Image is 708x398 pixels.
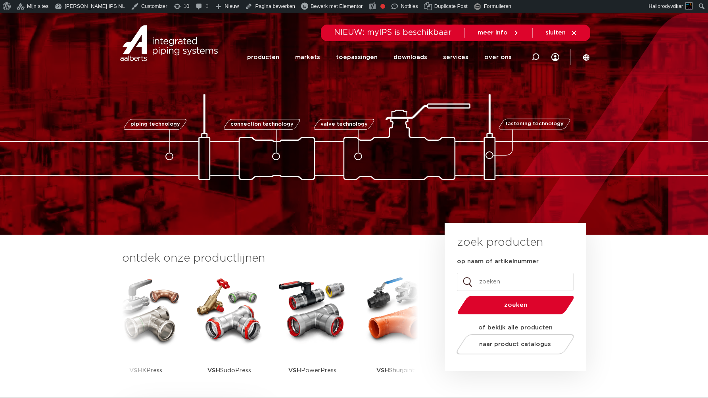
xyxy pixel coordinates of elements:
[545,30,566,36] span: sluiten
[336,42,378,73] a: toepassingen
[478,29,520,36] a: meer info
[110,274,182,395] a: VSHXPress
[360,274,432,395] a: VSHShurjoint
[247,42,512,73] nav: Menu
[479,341,551,347] span: naar product catalogus
[207,346,251,395] p: SudoPress
[130,122,180,127] span: piping technology
[478,325,553,331] strong: of bekijk alle producten
[129,346,162,395] p: XPress
[454,334,576,354] a: naar product catalogus
[230,122,293,127] span: connection technology
[443,42,468,73] a: services
[545,29,578,36] a: sluiten
[484,42,512,73] a: over ons
[454,295,577,315] button: zoeken
[457,258,539,266] label: op naam of artikelnummer
[660,3,683,9] span: rodyvdkar
[247,42,279,73] a: producten
[478,30,508,36] span: meer info
[207,367,220,373] strong: VSH
[129,367,142,373] strong: VSH
[380,4,385,9] div: Focus keyphrase niet ingevuld
[551,41,559,73] nav: Menu
[288,367,301,373] strong: VSH
[393,42,427,73] a: downloads
[311,3,363,9] span: Bewerk met Elementor
[457,235,543,251] h3: zoek producten
[478,302,554,308] span: zoeken
[277,274,348,395] a: VSHPowerPress
[376,367,389,373] strong: VSH
[376,346,415,395] p: Shurjoint
[457,273,574,291] input: zoeken
[194,274,265,395] a: VSHSudoPress
[295,42,320,73] a: markets
[334,29,452,36] span: NIEUW: myIPS is beschikbaar
[505,122,564,127] span: fastening technology
[320,122,368,127] span: valve technology
[288,346,336,395] p: PowerPress
[122,251,418,266] h3: ontdek onze productlijnen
